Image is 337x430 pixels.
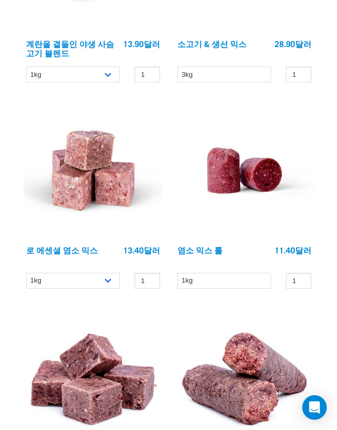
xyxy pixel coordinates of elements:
input: 1 [286,273,311,289]
a: 염소 믹스 롤 [177,247,222,252]
img: 염소 M Ix 38448 [24,101,163,240]
div: Open Intercom Messenger [302,395,327,420]
a: 소고기 & 생선 믹스 [177,41,246,46]
input: 1 [134,273,160,289]
a: 로 에센셜 염소 믹스 [26,247,98,252]
input: 1 [286,67,311,82]
img: 생필품 닭고기 양고기 소고기 대량 다진 생개 사료 롤 포장 해제 [175,101,314,240]
font: 11.40달러 [275,247,311,252]
font: 13.90달러 [123,41,160,46]
input: 1 [134,67,160,82]
font: 28.90달러 [275,41,311,46]
font: 13.40달러 [123,247,160,252]
a: 계란을 곁들인 야생 사슴고기 블렌드 [26,41,114,55]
